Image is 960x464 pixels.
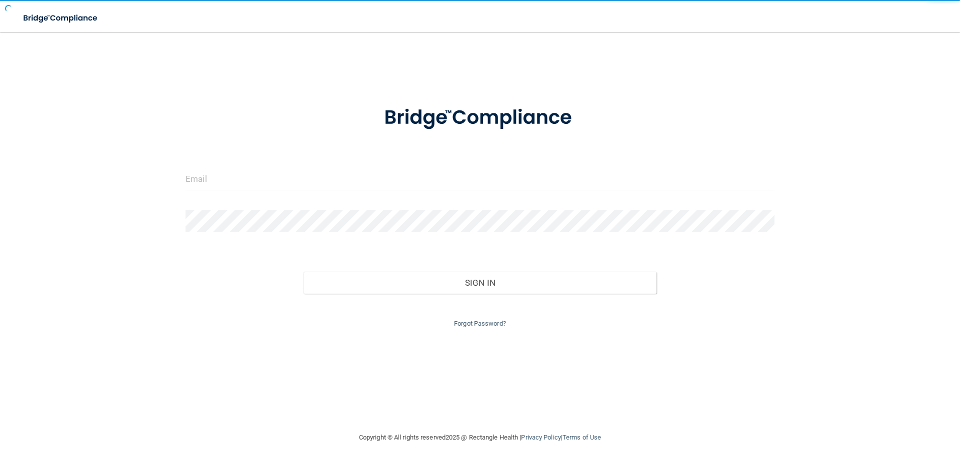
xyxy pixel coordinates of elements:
img: bridge_compliance_login_screen.278c3ca4.svg [363,92,596,144]
input: Email [185,168,774,190]
a: Forgot Password? [454,320,506,327]
button: Sign In [303,272,657,294]
img: bridge_compliance_login_screen.278c3ca4.svg [15,8,107,28]
a: Terms of Use [562,434,601,441]
a: Privacy Policy [521,434,560,441]
div: Copyright © All rights reserved 2025 @ Rectangle Health | | [297,422,662,454]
